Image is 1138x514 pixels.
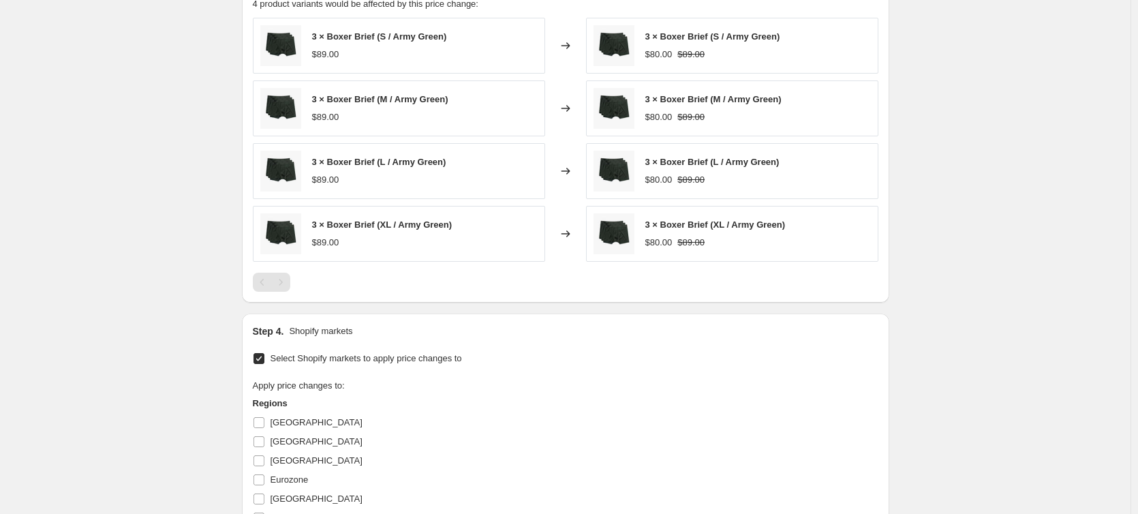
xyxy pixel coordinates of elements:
[677,236,705,250] strike: $89.00
[271,353,462,363] span: Select Shopify markets to apply price changes to
[312,31,447,42] span: 3 × Boxer Brief (S / Army Green)
[253,324,284,338] h2: Step 4.
[645,31,780,42] span: 3 × Boxer Brief (S / Army Green)
[312,94,448,104] span: 3 × Boxer Brief (M / Army Green)
[594,213,634,254] img: 3-boxer-brief-army-green-cdlp-1_b0ac5aaa-a3d5-463e-b6f9-f258f05eb562_80x.jpg
[312,173,339,187] div: $89.00
[594,25,634,66] img: 3-boxer-brief-army-green-cdlp-1_b0ac5aaa-a3d5-463e-b6f9-f258f05eb562_80x.jpg
[677,173,705,187] strike: $89.00
[594,151,634,192] img: 3-boxer-brief-army-green-cdlp-1_b0ac5aaa-a3d5-463e-b6f9-f258f05eb562_80x.jpg
[260,213,301,254] img: 3-boxer-brief-army-green-cdlp-1_b0ac5aaa-a3d5-463e-b6f9-f258f05eb562_80x.jpg
[312,236,339,250] div: $89.00
[260,25,301,66] img: 3-boxer-brief-army-green-cdlp-1_b0ac5aaa-a3d5-463e-b6f9-f258f05eb562_80x.jpg
[253,380,345,391] span: Apply price changes to:
[260,88,301,129] img: 3-boxer-brief-army-green-cdlp-1_b0ac5aaa-a3d5-463e-b6f9-f258f05eb562_80x.jpg
[271,494,363,504] span: [GEOGRAPHIC_DATA]
[645,48,673,61] div: $80.00
[312,110,339,124] div: $89.00
[645,236,673,250] div: $80.00
[253,273,290,292] nav: Pagination
[253,397,512,410] h3: Regions
[271,455,363,466] span: [GEOGRAPHIC_DATA]
[271,417,363,427] span: [GEOGRAPHIC_DATA]
[645,110,673,124] div: $80.00
[645,173,673,187] div: $80.00
[312,157,446,167] span: 3 × Boxer Brief (L / Army Green)
[677,48,705,61] strike: $89.00
[271,474,309,485] span: Eurozone
[271,436,363,447] span: [GEOGRAPHIC_DATA]
[312,220,452,230] span: 3 × Boxer Brief (XL / Army Green)
[594,88,634,129] img: 3-boxer-brief-army-green-cdlp-1_b0ac5aaa-a3d5-463e-b6f9-f258f05eb562_80x.jpg
[289,324,352,338] p: Shopify markets
[645,157,780,167] span: 3 × Boxer Brief (L / Army Green)
[645,94,782,104] span: 3 × Boxer Brief (M / Army Green)
[645,220,786,230] span: 3 × Boxer Brief (XL / Army Green)
[677,110,705,124] strike: $89.00
[260,151,301,192] img: 3-boxer-brief-army-green-cdlp-1_b0ac5aaa-a3d5-463e-b6f9-f258f05eb562_80x.jpg
[312,48,339,61] div: $89.00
